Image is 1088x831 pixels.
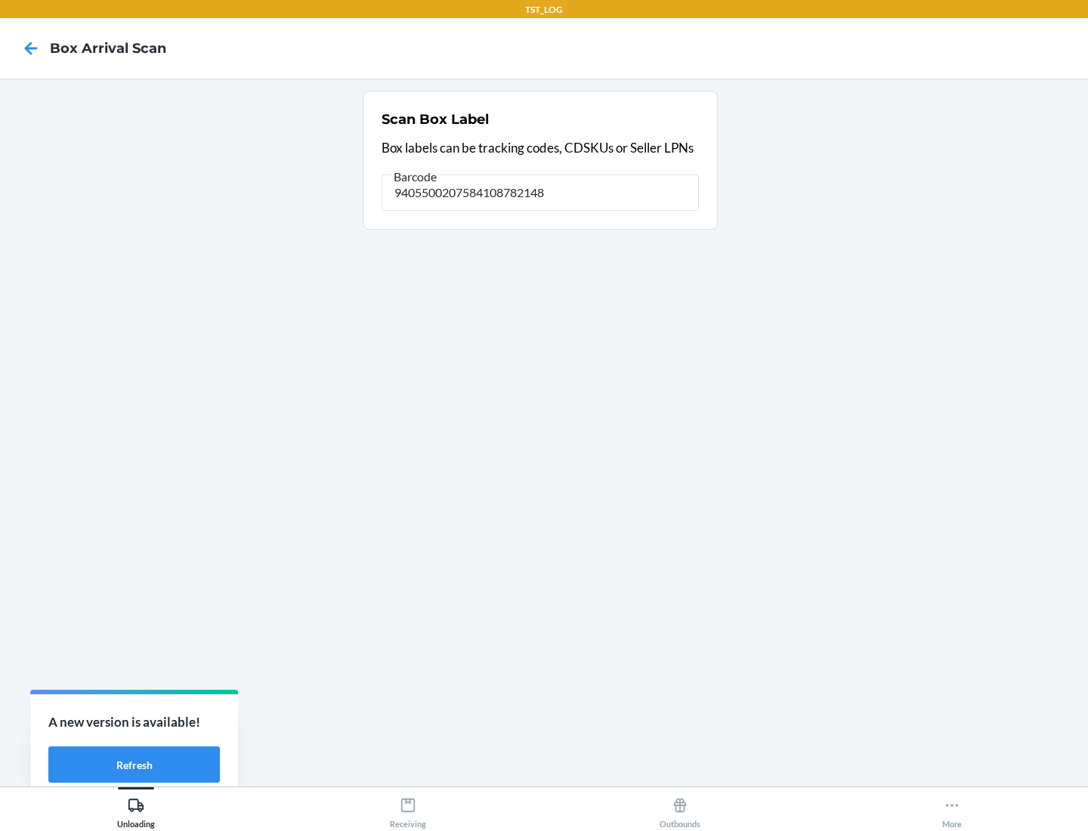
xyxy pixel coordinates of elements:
h4: Box Arrival Scan [50,39,166,58]
input: Barcode [382,175,699,211]
button: Receiving [272,787,544,829]
p: TST_LOG [525,3,563,17]
p: A new version is available! [48,712,220,732]
div: More [942,791,962,829]
button: Outbounds [544,787,816,829]
button: More [816,787,1088,829]
span: Barcode [391,169,439,184]
p: Box labels can be tracking codes, CDSKUs or Seller LPNs [382,138,699,158]
div: Outbounds [660,791,700,829]
div: Unloading [117,791,155,829]
button: Refresh [48,746,220,783]
h2: Scan Box Label [382,110,489,129]
div: Receiving [390,791,426,829]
